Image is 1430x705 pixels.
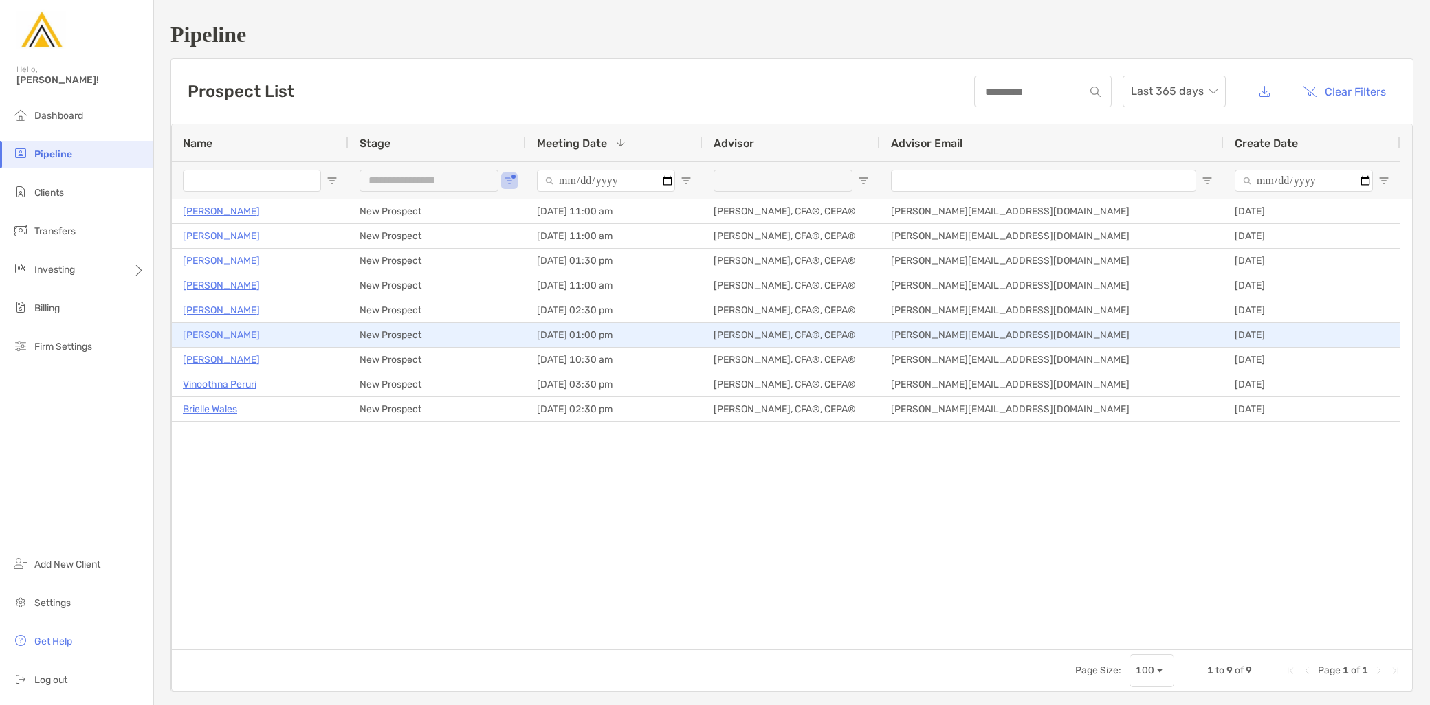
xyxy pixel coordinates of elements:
[12,145,29,161] img: pipeline icon
[1224,372,1400,396] div: [DATE]
[12,594,29,610] img: settings icon
[183,326,260,344] p: [PERSON_NAME]
[34,674,67,686] span: Log out
[880,372,1224,396] div: [PERSON_NAME][EMAIL_ADDRESS][DOMAIN_NAME]
[183,401,237,418] a: Brielle Wales
[12,107,29,123] img: dashboard icon
[349,249,526,273] div: New Prospect
[349,273,526,298] div: New Prospect
[703,323,880,347] div: [PERSON_NAME], CFA®, CEPA®
[12,222,29,238] img: transfers icon
[880,273,1224,298] div: [PERSON_NAME][EMAIL_ADDRESS][DOMAIN_NAME]
[504,175,515,186] button: Open Filter Menu
[12,671,29,687] img: logout icon
[1224,323,1400,347] div: [DATE]
[703,224,880,248] div: [PERSON_NAME], CFA®, CEPA®
[526,298,703,322] div: [DATE] 02:30 pm
[1131,76,1218,107] span: Last 365 days
[1285,665,1296,676] div: First Page
[34,302,60,314] span: Billing
[880,348,1224,372] div: [PERSON_NAME][EMAIL_ADDRESS][DOMAIN_NAME]
[1246,664,1252,676] span: 9
[183,376,256,393] p: Vinoothna Peruri
[891,170,1196,192] input: Advisor Email Filter Input
[12,555,29,572] img: add_new_client icon
[1235,170,1373,192] input: Create Date Filter Input
[349,348,526,372] div: New Prospect
[34,341,92,352] span: Firm Settings
[703,298,880,322] div: [PERSON_NAME], CFA®, CEPA®
[183,203,260,220] a: [PERSON_NAME]
[880,199,1224,223] div: [PERSON_NAME][EMAIL_ADDRESS][DOMAIN_NAME]
[1318,664,1341,676] span: Page
[526,397,703,421] div: [DATE] 02:30 pm
[16,5,66,55] img: Zoe Logo
[526,323,703,347] div: [DATE] 01:00 pm
[1202,175,1213,186] button: Open Filter Menu
[703,273,880,298] div: [PERSON_NAME], CFA®, CEPA®
[183,277,260,294] p: [PERSON_NAME]
[327,175,338,186] button: Open Filter Menu
[34,110,83,122] span: Dashboard
[183,170,321,192] input: Name Filter Input
[526,199,703,223] div: [DATE] 11:00 am
[526,372,703,396] div: [DATE] 03:30 pm
[349,323,526,347] div: New Prospect
[349,298,526,322] div: New Prospect
[183,252,260,269] a: [PERSON_NAME]
[1075,664,1121,676] div: Page Size:
[1207,664,1213,676] span: 1
[526,273,703,298] div: [DATE] 11:00 am
[34,559,100,570] span: Add New Client
[880,397,1224,421] div: [PERSON_NAME][EMAIL_ADDRESS][DOMAIN_NAME]
[1224,224,1400,248] div: [DATE]
[1090,87,1101,97] img: input icon
[1235,137,1298,150] span: Create Date
[183,351,260,368] a: [PERSON_NAME]
[349,224,526,248] div: New Prospect
[714,137,754,150] span: Advisor
[12,337,29,354] img: firm-settings icon
[703,199,880,223] div: [PERSON_NAME], CFA®, CEPA®
[349,372,526,396] div: New Prospect
[1351,664,1360,676] span: of
[12,260,29,277] img: investing icon
[34,148,72,160] span: Pipeline
[1235,664,1244,676] span: of
[1215,664,1224,676] span: to
[880,298,1224,322] div: [PERSON_NAME][EMAIL_ADDRESS][DOMAIN_NAME]
[183,302,260,319] p: [PERSON_NAME]
[34,597,71,609] span: Settings
[360,137,390,150] span: Stage
[526,249,703,273] div: [DATE] 01:30 pm
[526,224,703,248] div: [DATE] 11:00 am
[703,397,880,421] div: [PERSON_NAME], CFA®, CEPA®
[1301,665,1312,676] div: Previous Page
[1362,664,1368,676] span: 1
[188,82,294,101] h3: Prospect List
[183,227,260,245] a: [PERSON_NAME]
[1374,665,1385,676] div: Next Page
[170,22,1413,47] h1: Pipeline
[1224,273,1400,298] div: [DATE]
[349,199,526,223] div: New Prospect
[703,348,880,372] div: [PERSON_NAME], CFA®, CEPA®
[1343,664,1349,676] span: 1
[16,74,145,86] span: [PERSON_NAME]!
[526,348,703,372] div: [DATE] 10:30 am
[880,249,1224,273] div: [PERSON_NAME][EMAIL_ADDRESS][DOMAIN_NAME]
[183,137,212,150] span: Name
[34,636,72,647] span: Get Help
[34,264,75,276] span: Investing
[349,397,526,421] div: New Prospect
[858,175,869,186] button: Open Filter Menu
[891,137,962,150] span: Advisor Email
[537,170,675,192] input: Meeting Date Filter Input
[880,323,1224,347] div: [PERSON_NAME][EMAIL_ADDRESS][DOMAIN_NAME]
[1292,76,1396,107] button: Clear Filters
[537,137,607,150] span: Meeting Date
[12,299,29,315] img: billing icon
[1224,249,1400,273] div: [DATE]
[1226,664,1233,676] span: 9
